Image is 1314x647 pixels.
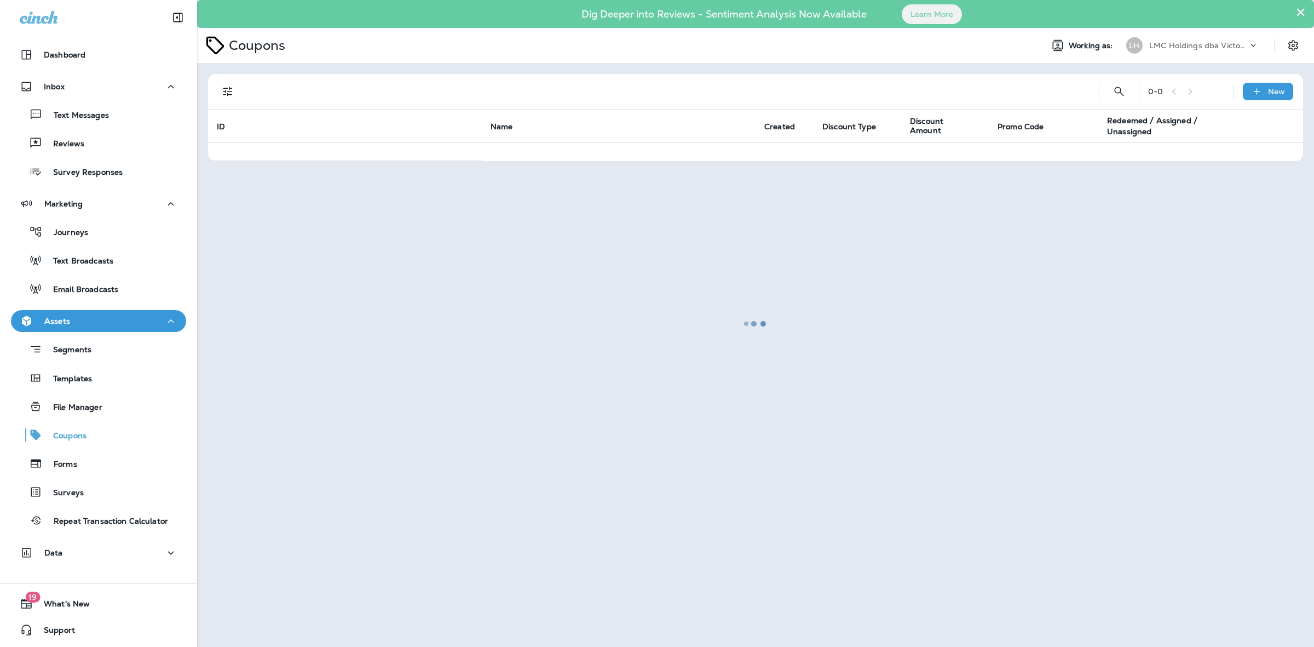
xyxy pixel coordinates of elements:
p: Templates [42,374,92,385]
button: Assets [11,310,186,332]
button: Collapse Sidebar [163,7,193,28]
p: Assets [44,317,70,325]
p: Coupons [42,431,87,442]
button: Surveys [11,480,186,503]
button: Data [11,542,186,564]
p: New [1268,87,1285,96]
p: Email Broadcasts [42,285,118,295]
p: Repeat Transaction Calculator [43,517,168,527]
button: Support [11,619,186,641]
button: Journeys [11,220,186,243]
p: Data [44,548,63,557]
p: Segments [42,345,91,356]
p: Journeys [43,228,88,238]
button: Email Broadcasts [11,277,186,300]
button: Marketing [11,193,186,215]
button: Dashboard [11,44,186,66]
p: Dashboard [44,50,85,59]
button: Forms [11,452,186,475]
p: Reviews [42,139,84,150]
p: Marketing [44,199,83,208]
button: Templates [11,367,186,390]
button: Text Messages [11,103,186,126]
span: 19 [25,592,40,603]
p: Surveys [42,488,84,499]
button: Inbox [11,76,186,98]
button: 19What's New [11,593,186,615]
button: Repeat Transaction Calculator [11,509,186,532]
button: File Manager [11,395,186,418]
p: Survey Responses [42,168,123,178]
button: Coupons [11,423,186,446]
button: Segments [11,337,186,361]
button: Text Broadcasts [11,249,186,272]
p: Inbox [44,82,65,91]
button: Survey Responses [11,160,186,183]
p: File Manager [42,403,102,413]
p: Text Broadcasts [42,256,113,267]
button: Reviews [11,131,186,154]
span: What's New [33,599,90,612]
p: Forms [43,460,77,470]
span: Support [33,626,75,639]
p: Text Messages [43,111,109,121]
